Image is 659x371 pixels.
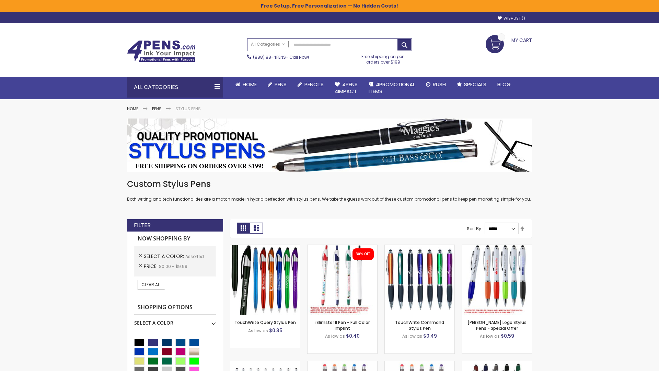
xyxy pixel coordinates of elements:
[498,16,525,21] a: Wishlist
[248,328,268,334] span: As low as
[420,77,451,92] a: Rush
[335,81,358,95] span: 4Pens 4impact
[464,81,486,88] span: Specials
[175,106,201,112] strong: Stylus Pens
[292,77,329,92] a: Pencils
[451,77,492,92] a: Specials
[134,300,216,315] strong: Shopping Options
[230,361,300,367] a: Stiletto Advertising Stylus Pens-Assorted
[144,253,185,260] span: Select A Color
[308,245,377,315] img: iSlimster II - Full Color-Assorted
[152,106,162,112] a: Pens
[356,252,370,257] div: 30% OFF
[308,245,377,250] a: iSlimster II - Full Color-Assorted
[144,263,159,270] span: Price
[253,54,309,60] span: - Call Now!
[253,54,286,60] a: (888) 88-4PENS
[497,81,511,88] span: Blog
[247,39,289,50] a: All Categories
[501,333,514,339] span: $0.59
[462,245,532,315] img: Kimberly Logo Stylus Pens-Assorted
[385,245,454,250] a: TouchWrite Command Stylus Pen-Assorted
[492,77,516,92] a: Blog
[346,333,360,339] span: $0.40
[251,42,285,47] span: All Categories
[127,40,196,62] img: 4Pens Custom Pens and Promotional Products
[127,106,138,112] a: Home
[315,319,370,331] a: iSlimster II Pen - Full Color Imprint
[269,327,282,334] span: $0.35
[262,77,292,92] a: Pens
[363,77,420,99] a: 4PROMOTIONALITEMS
[234,319,296,325] a: TouchWrite Query Stylus Pen
[462,361,532,367] a: Custom Soft Touch® Metal Pens with Stylus-Assorted
[237,223,250,234] strong: Grid
[127,77,223,98] div: All Categories
[325,333,345,339] span: As low as
[127,179,532,202] div: Both writing and tech functionalities are a match made in hybrid perfection with stylus pens. We ...
[467,319,527,331] a: [PERSON_NAME] Logo Stylus Pens - Special Offer
[138,280,165,290] a: Clear All
[134,315,216,326] div: Select A Color
[402,333,422,339] span: As low as
[480,333,500,339] span: As low as
[127,179,532,190] h1: Custom Stylus Pens
[127,119,532,172] img: Stylus Pens
[230,245,300,315] img: TouchWrite Query Stylus Pen-Assorted
[185,254,204,259] span: Assorted
[159,263,187,269] span: $0.00 - $9.99
[395,319,444,331] a: TouchWrite Command Stylus Pen
[462,245,532,250] a: Kimberly Logo Stylus Pens-Assorted
[275,81,287,88] span: Pens
[385,361,454,367] a: Islander Softy Gel with Stylus - ColorJet Imprint-Assorted
[423,333,437,339] span: $0.49
[141,282,161,288] span: Clear All
[369,81,415,95] span: 4PROMOTIONAL ITEMS
[385,245,454,315] img: TouchWrite Command Stylus Pen-Assorted
[329,77,363,99] a: 4Pens4impact
[243,81,257,88] span: Home
[134,222,151,229] strong: Filter
[230,245,300,250] a: TouchWrite Query Stylus Pen-Assorted
[355,51,412,65] div: Free shipping on pen orders over $199
[467,226,481,232] label: Sort By
[230,77,262,92] a: Home
[134,232,216,246] strong: Now Shopping by
[304,81,324,88] span: Pencils
[308,361,377,367] a: Islander Softy Gel Pen with Stylus-Assorted
[433,81,446,88] span: Rush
